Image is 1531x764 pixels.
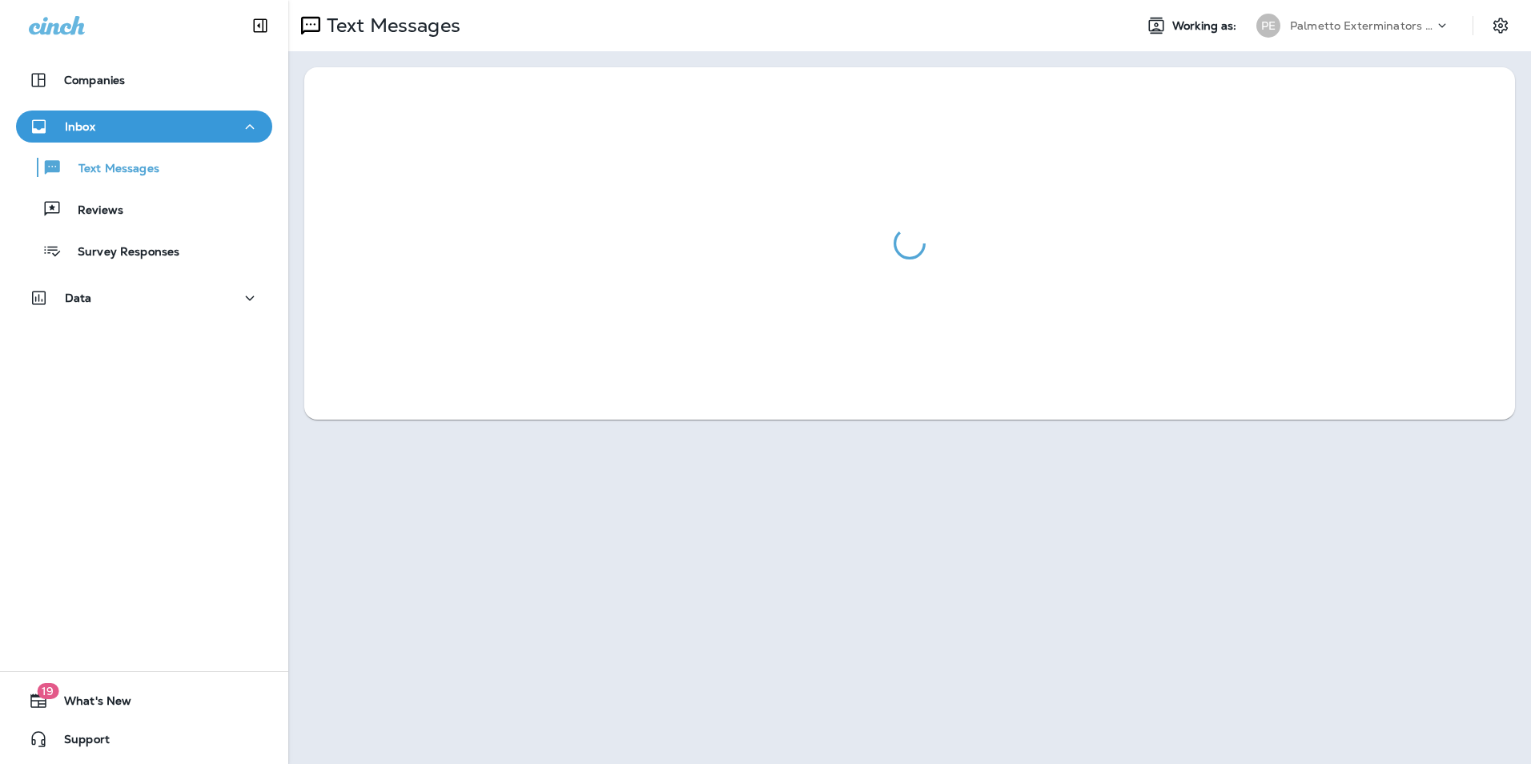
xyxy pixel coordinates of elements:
[16,151,272,184] button: Text Messages
[1172,19,1240,33] span: Working as:
[16,685,272,717] button: 19What's New
[238,10,283,42] button: Collapse Sidebar
[16,234,272,267] button: Survey Responses
[16,192,272,226] button: Reviews
[1290,19,1434,32] p: Palmetto Exterminators LLC
[65,120,95,133] p: Inbox
[62,162,159,177] p: Text Messages
[320,14,460,38] p: Text Messages
[16,64,272,96] button: Companies
[62,203,123,219] p: Reviews
[48,733,110,752] span: Support
[1256,14,1280,38] div: PE
[64,74,125,86] p: Companies
[16,723,272,755] button: Support
[37,683,58,699] span: 19
[16,282,272,314] button: Data
[16,111,272,143] button: Inbox
[65,292,92,304] p: Data
[62,245,179,260] p: Survey Responses
[48,694,131,714] span: What's New
[1486,11,1515,40] button: Settings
